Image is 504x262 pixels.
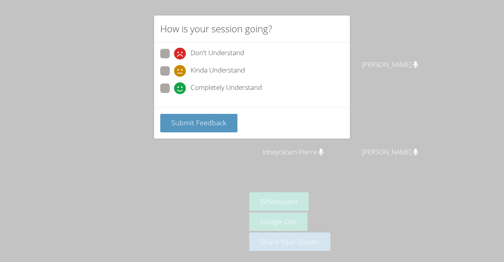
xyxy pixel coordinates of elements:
[171,118,226,127] span: Submit Feedback
[191,65,245,77] span: Kinda Understand
[191,48,244,59] span: Don't Understand
[160,22,272,36] h2: How is your session going?
[191,82,262,94] span: Completely Understand
[160,114,237,132] button: Submit Feedback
